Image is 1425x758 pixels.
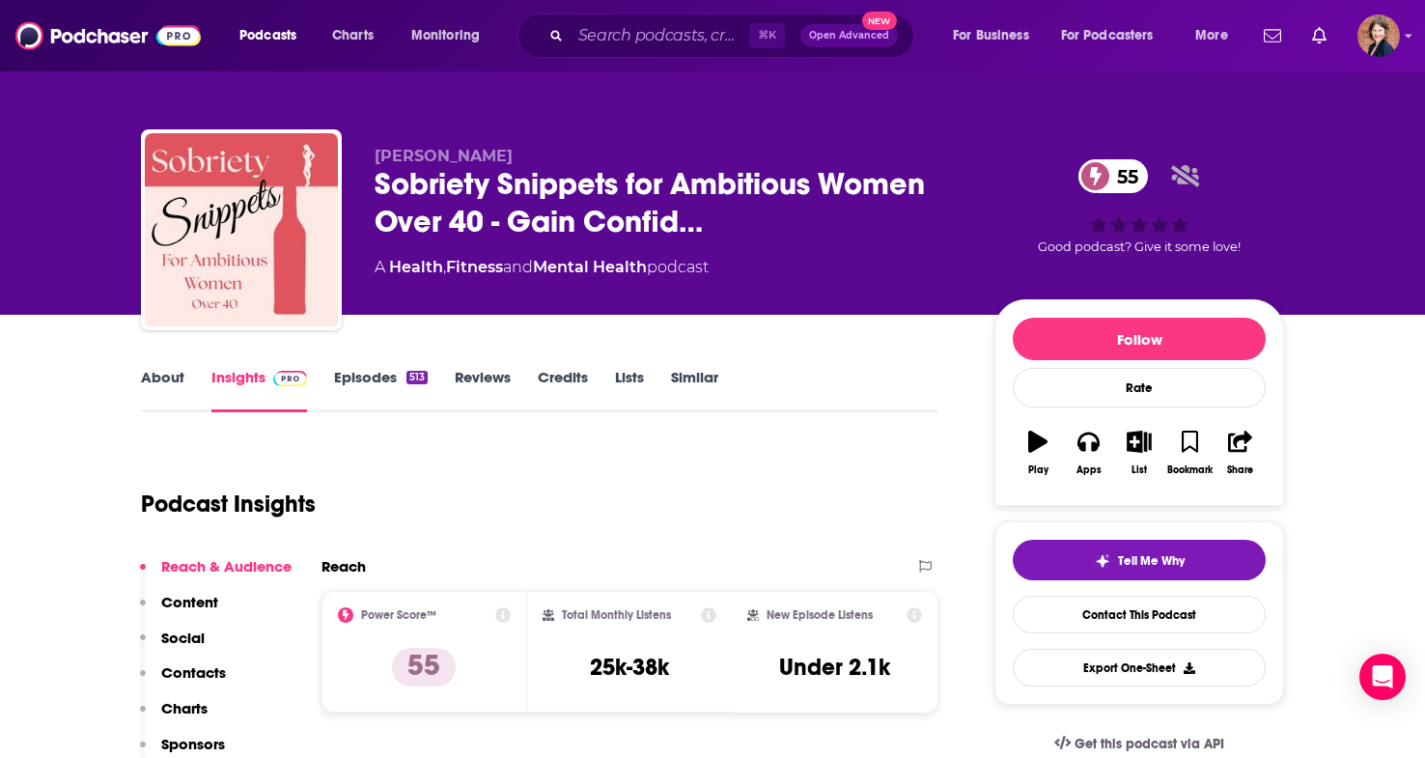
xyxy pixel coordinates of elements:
img: Podchaser - Follow, Share and Rate Podcasts [15,17,201,54]
a: 55 [1078,159,1148,193]
a: Show notifications dropdown [1304,19,1334,52]
h2: Total Monthly Listens [562,608,671,622]
h3: Under 2.1k [779,653,890,682]
div: A podcast [375,256,709,279]
a: Reviews [455,368,511,412]
a: Fitness [446,258,503,276]
div: List [1132,464,1147,476]
button: Share [1215,418,1266,488]
button: Reach & Audience [140,557,292,593]
span: Podcasts [239,22,296,49]
span: ⌘ K [749,23,785,48]
h1: Podcast Insights [141,490,316,519]
img: tell me why sparkle [1095,553,1110,569]
button: Contacts [140,663,226,699]
a: Health [389,258,443,276]
a: InsightsPodchaser Pro [211,368,307,412]
div: Apps [1076,464,1102,476]
span: , [443,258,446,276]
p: Contacts [161,663,226,682]
p: Content [161,593,218,611]
img: Sobriety Snippets for Ambitious Women Over 40 - Gain Confidence, Clarity & Success With An Alcoho... [145,133,338,326]
button: tell me why sparkleTell Me Why [1013,540,1266,580]
span: Tell Me Why [1118,553,1185,569]
input: Search podcasts, credits, & more... [571,20,749,51]
button: Charts [140,699,208,735]
a: About [141,368,184,412]
a: Lists [615,368,644,412]
a: Episodes513 [334,368,428,412]
a: Credits [538,368,588,412]
div: Search podcasts, credits, & more... [536,14,933,58]
button: open menu [1048,20,1182,51]
a: Similar [671,368,718,412]
a: Contact This Podcast [1013,596,1266,633]
p: 55 [392,648,456,687]
button: Open AdvancedNew [800,24,898,47]
button: open menu [398,20,505,51]
button: Bookmark [1164,418,1215,488]
button: open menu [939,20,1053,51]
span: For Podcasters [1061,22,1154,49]
span: Get this podcast via API [1075,736,1224,752]
button: Apps [1063,418,1113,488]
span: Good podcast? Give it some love! [1038,239,1241,254]
div: Bookmark [1167,464,1213,476]
h3: 25k-38k [590,653,669,682]
p: Sponsors [161,735,225,753]
a: Mental Health [533,258,647,276]
button: open menu [1182,20,1252,51]
div: Rate [1013,368,1266,407]
div: Open Intercom Messenger [1359,654,1406,700]
button: Play [1013,418,1063,488]
span: Open Advanced [809,31,889,41]
button: open menu [226,20,321,51]
h2: Reach [321,557,366,576]
span: Charts [332,22,374,49]
span: New [862,12,897,30]
button: Social [140,629,205,664]
h2: Power Score™ [361,608,436,622]
div: 55Good podcast? Give it some love! [994,147,1284,267]
div: Share [1227,464,1253,476]
span: Logged in as alafair66639 [1357,14,1400,57]
button: List [1114,418,1164,488]
img: Podchaser Pro [273,371,307,386]
button: Export One-Sheet [1013,649,1266,687]
div: 513 [406,371,428,384]
a: Charts [320,20,385,51]
span: More [1195,22,1228,49]
span: Monitoring [411,22,480,49]
button: Content [140,593,218,629]
h2: New Episode Listens [767,608,873,622]
div: Play [1028,464,1048,476]
p: Reach & Audience [161,557,292,576]
button: Show profile menu [1357,14,1400,57]
span: and [503,258,533,276]
span: [PERSON_NAME] [375,147,513,165]
span: 55 [1098,159,1148,193]
span: For Business [953,22,1029,49]
img: User Profile [1357,14,1400,57]
p: Social [161,629,205,647]
a: Show notifications dropdown [1256,19,1289,52]
p: Charts [161,699,208,717]
button: Follow [1013,318,1266,360]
